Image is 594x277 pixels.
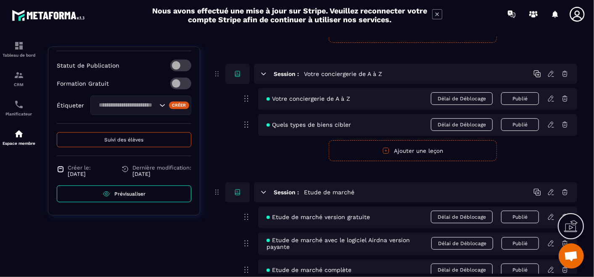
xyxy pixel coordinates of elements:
a: Prévisualiser [57,186,191,202]
p: Tableau de bord [2,53,36,57]
button: Ajouter une leçon [329,140,497,161]
p: Formation Gratuit [57,80,109,87]
a: automationsautomationsEspace membre [2,123,36,152]
span: Dernière modification: [132,165,191,171]
img: formation [14,41,24,51]
span: Etude de marché complète [267,267,351,273]
div: Search for option [90,96,191,115]
a: formationformationTableau de bord [2,34,36,64]
p: Espace membre [2,141,36,146]
p: Planificateur [2,112,36,116]
h5: Etude de marché [304,188,354,196]
span: Créer le: [68,165,91,171]
span: Quels types de biens cibler [267,121,351,128]
button: Publié [501,92,539,105]
button: Publié [501,118,539,131]
h2: Nous avons effectué une mise à jour sur Stripe. Veuillez reconnecter votre compte Stripe afin de ... [152,6,428,24]
div: Ouvrir le chat [559,243,584,269]
span: Prévisualiser [114,191,145,197]
button: Suivi des élèves [57,132,191,147]
h5: Votre conciergerie de A à Z [304,70,382,78]
img: scheduler [14,99,24,110]
span: Délai de Déblocage [431,237,493,250]
span: Etude de marché avec le logiciel Airdna version payante [267,237,431,250]
img: logo [12,8,87,23]
button: Publié [502,237,539,250]
div: Créer [169,102,190,109]
button: Publié [501,211,539,223]
span: Délai de Déblocage [431,211,493,223]
p: CRM [2,82,36,87]
span: Délai de Déblocage [431,118,493,131]
h6: Session : [274,189,299,196]
p: [DATE] [68,171,91,177]
img: automations [14,129,24,139]
span: Etude de marché version gratuite [267,214,370,220]
span: Délai de Déblocage [431,264,493,276]
img: formation [14,70,24,80]
a: schedulerschedulerPlanificateur [2,93,36,123]
span: Votre conciergerie de A à Z [267,95,350,102]
p: [DATE] [132,171,191,177]
span: Suivi des élèves [105,137,144,143]
span: Délai de Déblocage [431,92,493,105]
a: formationformationCRM [2,64,36,93]
input: Search for option [96,101,157,110]
p: Statut de Publication [57,62,119,69]
button: Publié [501,264,539,276]
h6: Session : [274,71,299,77]
p: Étiqueter [57,102,84,109]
